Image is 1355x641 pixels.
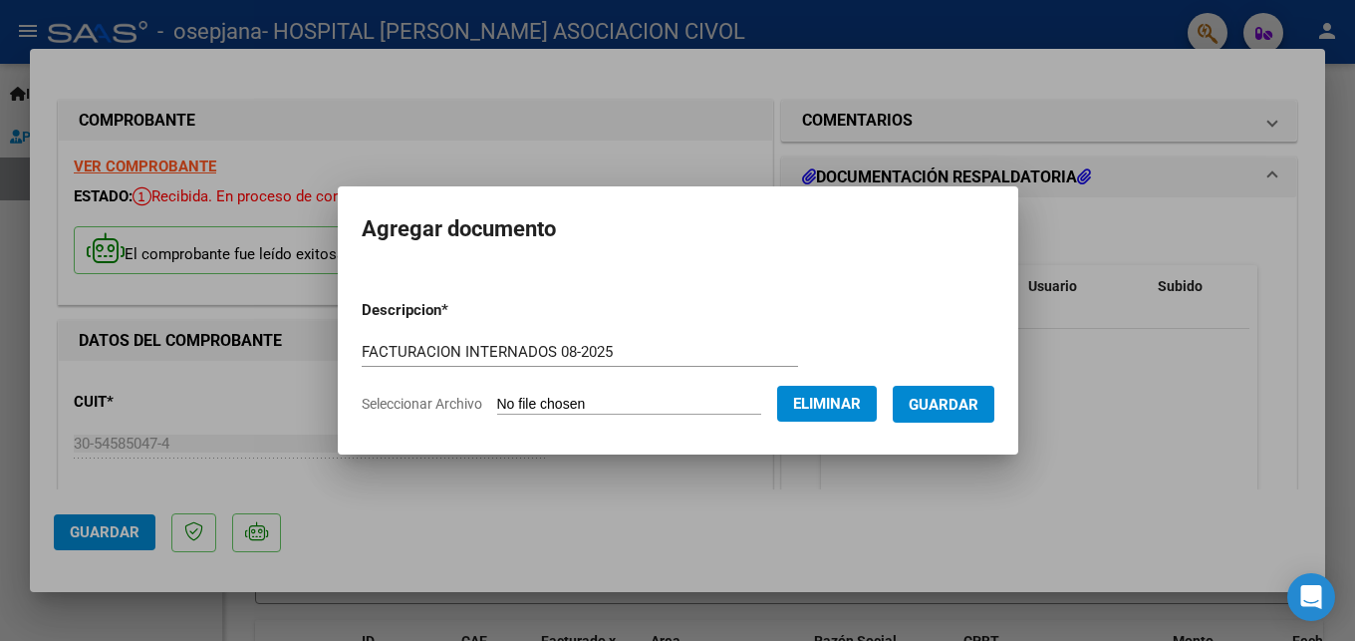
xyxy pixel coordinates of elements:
span: Guardar [909,396,978,414]
h2: Agregar documento [362,210,994,248]
button: Guardar [893,386,994,423]
span: Eliminar [793,395,861,413]
button: Eliminar [777,386,877,422]
div: Open Intercom Messenger [1287,573,1335,621]
p: Descripcion [362,299,552,322]
span: Seleccionar Archivo [362,396,482,412]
